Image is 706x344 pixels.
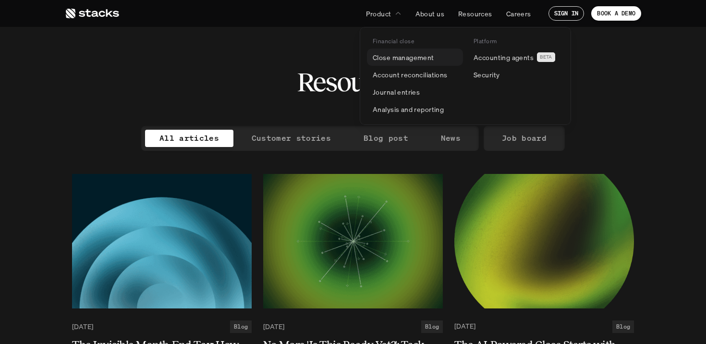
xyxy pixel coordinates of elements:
[454,320,634,333] a: [DATE]Blog
[425,323,439,330] h2: Blog
[237,130,345,147] a: Customer stories
[554,10,579,17] p: SIGN IN
[597,10,635,17] p: BOOK A DEMO
[373,87,420,97] p: Journal entries
[454,322,475,331] p: [DATE]
[502,131,547,145] p: Job board
[458,9,492,19] p: Resources
[441,131,461,145] p: News
[468,66,564,83] a: Security
[364,131,408,145] p: Blog post
[234,323,248,330] h2: Blog
[72,320,252,333] a: [DATE]Blog
[548,6,584,21] a: SIGN IN
[159,131,219,145] p: All articles
[144,43,185,51] a: Privacy Policy
[452,5,498,22] a: Resources
[367,83,463,100] a: Journal entries
[474,70,499,80] p: Security
[415,9,444,19] p: About us
[252,131,331,145] p: Customer stories
[468,49,564,66] a: Accounting agentsBETA
[297,67,410,97] h2: Resources
[367,49,463,66] a: Close management
[367,66,463,83] a: Account reconciliations
[500,5,537,22] a: Careers
[145,130,233,147] a: All articles
[487,130,561,147] a: Job board
[72,322,93,331] p: [DATE]
[373,52,434,62] p: Close management
[426,130,475,147] a: News
[263,322,284,331] p: [DATE]
[349,130,423,147] a: Blog post
[540,54,552,60] h2: BETA
[373,104,444,114] p: Analysis and reporting
[373,38,414,45] p: Financial close
[366,9,391,19] p: Product
[591,6,641,21] a: BOOK A DEMO
[373,70,448,80] p: Account reconciliations
[506,9,531,19] p: Careers
[263,320,443,333] a: [DATE]Blog
[367,100,463,118] a: Analysis and reporting
[616,323,630,330] h2: Blog
[410,5,450,22] a: About us
[474,52,534,62] p: Accounting agents
[474,38,497,45] p: Platform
